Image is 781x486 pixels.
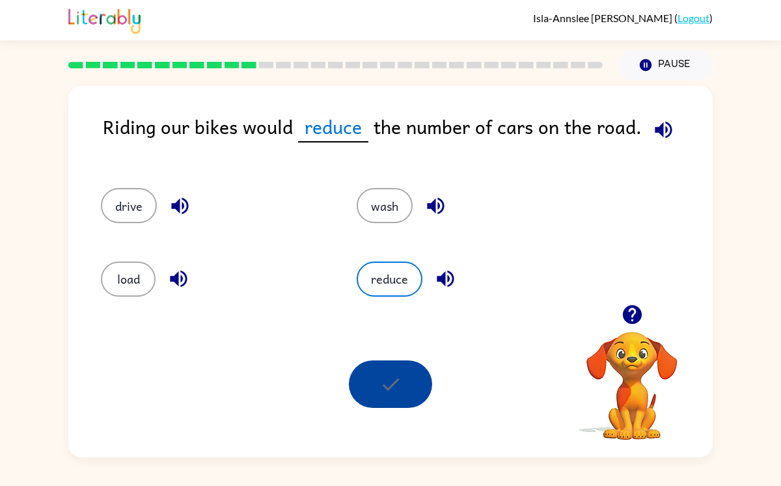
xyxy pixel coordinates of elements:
[618,50,713,80] button: Pause
[103,112,713,162] div: Riding our bikes would the number of cars on the road.
[567,312,697,442] video: Your browser must support playing .mp4 files to use Literably. Please try using another browser.
[298,112,368,142] span: reduce
[68,5,141,34] img: Literably
[678,12,709,24] a: Logout
[101,262,156,297] button: load
[357,262,422,297] button: reduce
[101,188,157,223] button: drive
[357,188,413,223] button: wash
[533,12,713,24] div: ( )
[533,12,674,24] span: Isla-Annslee [PERSON_NAME]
